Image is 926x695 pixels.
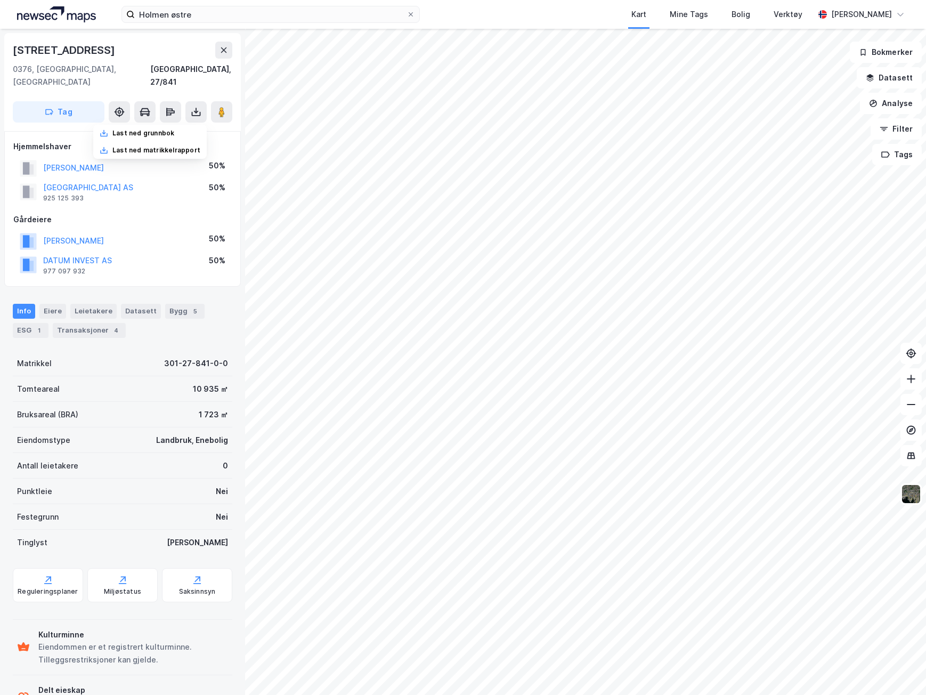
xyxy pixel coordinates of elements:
[34,325,44,336] div: 1
[121,304,161,319] div: Datasett
[13,323,48,338] div: ESG
[17,536,47,549] div: Tinglyst
[112,129,174,138] div: Last ned grunnbok
[831,8,892,21] div: [PERSON_NAME]
[901,484,921,504] img: 9k=
[13,140,232,153] div: Hjemmelshaver
[17,434,70,447] div: Eiendomstype
[17,383,60,395] div: Tomteareal
[670,8,708,21] div: Mine Tags
[774,8,802,21] div: Verktøy
[43,267,85,276] div: 977 097 932
[38,628,228,641] div: Kulturminne
[13,42,117,59] div: [STREET_ADDRESS]
[209,159,225,172] div: 50%
[112,146,200,155] div: Last ned matrikkelrapport
[135,6,407,22] input: Søk på adresse, matrikkel, gårdeiere, leietakere eller personer
[873,644,926,695] div: Kontrollprogram for chat
[179,587,216,596] div: Saksinnsyn
[199,408,228,421] div: 1 723 ㎡
[13,304,35,319] div: Info
[631,8,646,21] div: Kart
[39,304,66,319] div: Eiere
[209,254,225,267] div: 50%
[17,485,52,498] div: Punktleie
[18,587,78,596] div: Reguleringsplaner
[111,325,121,336] div: 4
[38,641,228,666] div: Eiendommen er et registrert kulturminne. Tilleggsrestriksjoner kan gjelde.
[165,304,205,319] div: Bygg
[850,42,922,63] button: Bokmerker
[167,536,228,549] div: [PERSON_NAME]
[17,511,59,523] div: Festegrunn
[209,232,225,245] div: 50%
[13,63,150,88] div: 0376, [GEOGRAPHIC_DATA], [GEOGRAPHIC_DATA]
[43,194,84,203] div: 925 125 393
[873,644,926,695] iframe: Chat Widget
[223,459,228,472] div: 0
[860,93,922,114] button: Analyse
[13,101,104,123] button: Tag
[209,181,225,194] div: 50%
[53,323,126,338] div: Transaksjoner
[164,357,228,370] div: 301-27-841-0-0
[156,434,228,447] div: Landbruk, Enebolig
[13,213,232,226] div: Gårdeiere
[17,357,52,370] div: Matrikkel
[17,408,78,421] div: Bruksareal (BRA)
[190,306,200,317] div: 5
[193,383,228,395] div: 10 935 ㎡
[216,485,228,498] div: Nei
[857,67,922,88] button: Datasett
[871,118,922,140] button: Filter
[732,8,750,21] div: Bolig
[104,587,141,596] div: Miljøstatus
[70,304,117,319] div: Leietakere
[17,6,96,22] img: logo.a4113a55bc3d86da70a041830d287a7e.svg
[17,459,78,472] div: Antall leietakere
[216,511,228,523] div: Nei
[150,63,232,88] div: [GEOGRAPHIC_DATA], 27/841
[872,144,922,165] button: Tags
